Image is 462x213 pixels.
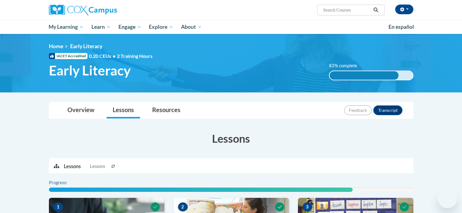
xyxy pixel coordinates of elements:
[388,24,414,30] span: En español
[373,105,402,115] button: Transcript
[49,53,87,59] span: IACET Accredited
[53,202,63,211] span: 1
[64,163,81,170] p: Lessons
[438,189,457,208] iframe: Button to launch messaging window
[145,20,177,34] a: Explore
[49,62,131,78] span: Early Literacy
[395,5,413,14] button: Account Settings
[70,43,102,49] span: Early Literacy
[115,20,145,34] a: Engage
[118,23,141,31] span: Engage
[49,179,84,186] label: Progress:
[49,5,164,15] a: Cox Campus
[177,20,206,34] a: About
[40,20,423,34] div: Main menu
[385,21,418,33] a: En español
[371,6,380,14] button: Search
[323,6,371,14] input: Search Courses
[49,43,63,49] a: Home
[87,20,115,34] a: Learn
[181,23,202,31] span: About
[89,53,117,59] span: 0.20 CEUs
[45,20,88,34] a: My Learning
[107,102,140,118] a: Lessons
[49,131,413,146] h3: Lessons
[90,163,105,170] span: Lessons
[344,105,372,115] button: Feedback
[329,62,364,69] label: 83% complete
[149,23,173,31] span: Explore
[49,23,84,31] span: My Learning
[91,23,111,31] span: Learn
[178,202,188,211] span: 2
[117,53,152,59] span: 2 Training Hours
[113,53,115,59] span: •
[146,102,187,118] a: Resources
[61,102,101,118] a: Overview
[49,5,117,15] img: Cox Campus
[330,71,399,80] div: 83% complete
[303,202,312,211] span: 3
